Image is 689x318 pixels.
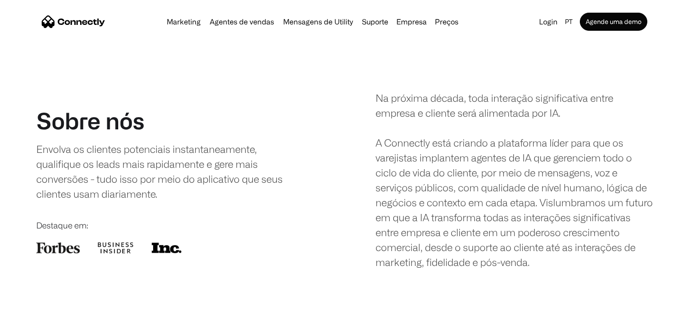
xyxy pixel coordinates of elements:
a: home [42,15,105,28]
div: Envolva os clientes potenciais instantaneamente, qualifique os leads mais rapidamente e gere mais... [36,142,300,201]
div: Destaque em: [36,219,313,232]
div: pt [561,15,578,28]
a: Marketing [163,18,204,25]
a: Agentes de vendas [206,18,278,25]
aside: Language selected: Português (Brasil) [9,301,54,315]
div: Empresa [396,15,427,28]
ul: Language list [18,302,54,315]
h1: Sobre nós [36,107,145,134]
div: Na próxima década, toda interação significativa entre empresa e cliente será alimentada por IA. A... [376,90,653,270]
div: Empresa [394,15,429,28]
a: Login [535,15,561,28]
a: Suporte [358,18,392,25]
a: Preços [431,18,462,25]
a: Agende uma demo [580,13,647,31]
a: Mensagens de Utility [279,18,357,25]
div: pt [565,15,573,28]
